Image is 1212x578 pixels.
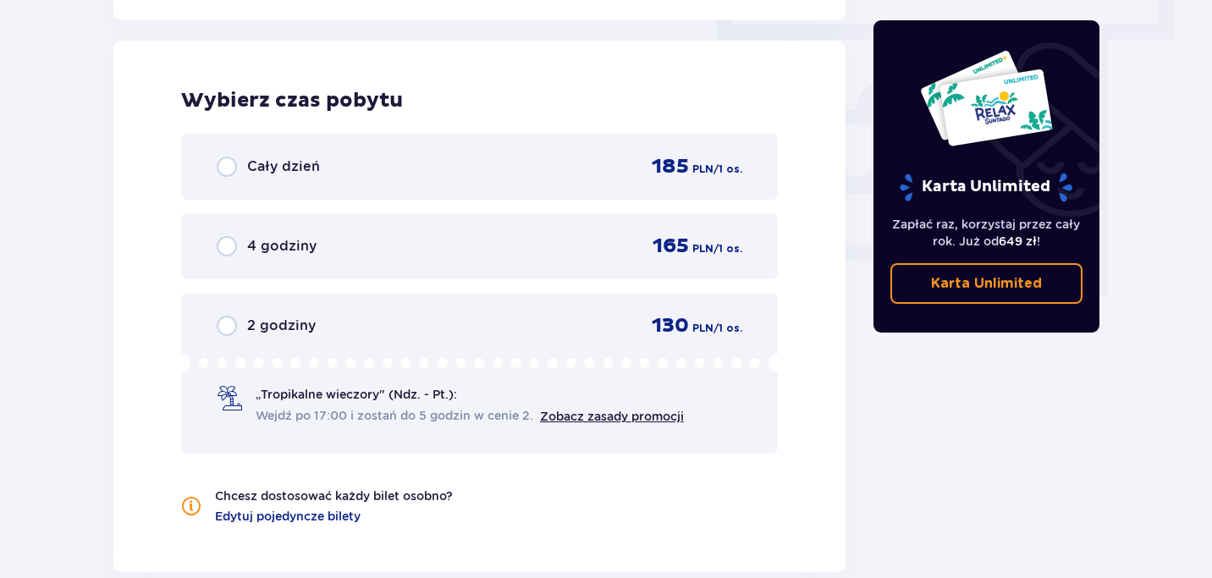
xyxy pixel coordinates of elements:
p: 130 [652,313,689,339]
span: Wejdź po 17:00 i zostań do 5 godzin w cenie 2. [256,407,533,424]
p: PLN [692,162,713,177]
p: 165 [653,234,689,259]
p: / 1 os. [713,241,742,256]
a: Edytuj pojedyncze bilety [215,508,361,525]
p: / 1 os. [713,321,742,336]
p: Zapłać raz, korzystaj przez cały rok. Już od ! [890,216,1083,250]
p: 2 godziny [247,317,316,335]
a: Karta Unlimited [890,263,1083,304]
p: PLN [692,241,713,256]
p: Karta Unlimited [931,274,1042,293]
p: / 1 os. [713,162,742,177]
p: 185 [652,154,689,179]
p: PLN [692,321,713,336]
p: 4 godziny [247,237,317,256]
p: Chcesz dostosować każdy bilet osobno? [215,487,453,504]
span: 649 zł [999,234,1037,248]
p: Cały dzień [247,157,320,176]
a: Zobacz zasady promocji [540,410,684,423]
p: Karta Unlimited [898,173,1074,202]
p: „Tropikalne wieczory" (Ndz. - Pt.): [256,386,457,403]
p: Wybierz czas pobytu [181,88,778,113]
